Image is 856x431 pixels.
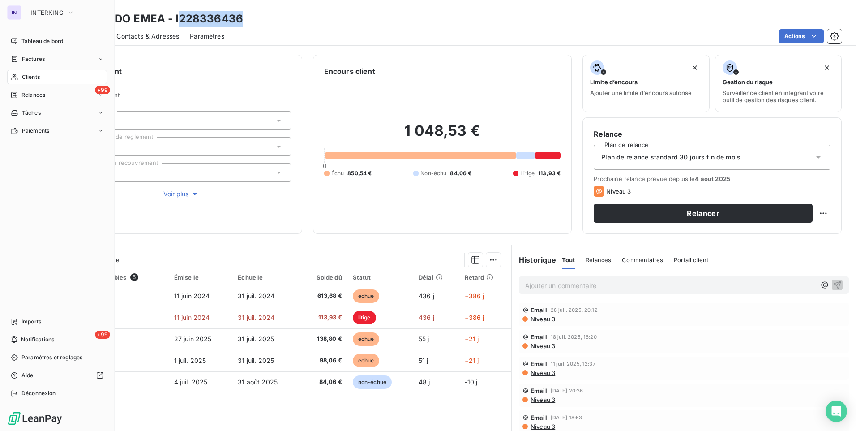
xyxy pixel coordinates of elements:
span: 436 j [419,292,434,300]
span: [DATE] 18:53 [551,415,582,420]
a: Paiements [7,124,107,138]
span: 113,93 € [304,313,342,322]
span: Propriétés Client [72,91,291,104]
span: échue [353,289,380,303]
span: Clients [22,73,40,81]
button: Actions [779,29,824,43]
span: 27 juin 2025 [174,335,212,343]
div: Solde dû [304,274,342,281]
span: 28 juil. 2025, 20:12 [551,307,598,313]
button: Limite d’encoursAjouter une limite d’encours autorisé [582,55,709,112]
h3: SHISEIDO EMEA - I228336436 [79,11,243,27]
span: Voir plus [163,190,199,198]
div: Statut [353,274,408,281]
span: +386 j [465,292,484,300]
span: Limite d’encours [590,78,638,86]
span: 84,06 € [304,378,342,387]
span: Paramètres [190,32,224,41]
span: non-échue [353,375,392,389]
span: 11 juin 2024 [174,292,210,300]
span: Factures [22,55,45,63]
span: Paiements [22,127,49,135]
span: Niveau 3 [530,423,555,430]
span: 4 août 2025 [695,175,730,182]
div: Retard [465,274,506,281]
span: Déconnexion [21,389,56,397]
span: Email [531,360,547,367]
span: Niveau 3 [530,369,555,376]
img: Logo LeanPay [7,411,63,426]
button: Relancer [594,204,813,223]
span: 0 [323,162,326,169]
span: Notifications [21,336,54,344]
span: +99 [95,86,110,94]
span: 31 juil. 2024 [238,292,274,300]
span: Prochaine relance prévue depuis le [594,175,830,182]
a: +99Relances [7,88,107,102]
span: 5 [130,273,138,281]
span: Tâches [22,109,41,117]
span: +99 [95,331,110,339]
span: +386 j [465,314,484,321]
a: Paramètres et réglages [7,350,107,365]
span: échue [353,354,380,367]
span: Relances [586,256,611,263]
span: -10 j [465,378,478,386]
span: échue [353,332,380,346]
span: 1 juil. 2025 [174,357,206,364]
span: 55 j [419,335,429,343]
span: [DATE] 20:36 [551,388,583,393]
h2: 1 048,53 € [324,122,561,149]
div: Pièces comptables [71,273,163,281]
a: Aide [7,368,107,383]
span: Échu [331,169,344,177]
span: Niveau 3 [530,315,555,323]
span: +21 j [465,357,479,364]
span: Tableau de bord [21,37,63,45]
span: 11 juil. 2025, 12:37 [551,361,595,366]
button: Gestion du risqueSurveiller ce client en intégrant votre outil de gestion des risques client. [715,55,842,112]
h6: Historique [512,254,556,265]
span: 31 juil. 2024 [238,314,274,321]
span: 613,68 € [304,292,342,301]
span: INTERKING [30,9,64,16]
span: Email [531,414,547,421]
h6: Informations client [54,66,291,77]
span: Imports [21,318,41,326]
span: Litige [520,169,535,177]
div: IN [7,5,21,20]
div: Open Intercom Messenger [826,401,847,422]
span: Tout [562,256,575,263]
span: 31 juil. 2025 [238,335,274,343]
span: 51 j [419,357,428,364]
div: Émise le [174,274,227,281]
span: 850,54 € [347,169,372,177]
span: Relances [21,91,45,99]
span: 18 juil. 2025, 16:20 [551,334,597,340]
span: litige [353,311,376,324]
span: Gestion du risque [723,78,773,86]
span: 436 j [419,314,434,321]
span: Paramètres et réglages [21,353,82,362]
span: 113,93 € [538,169,561,177]
span: Email [531,387,547,394]
span: Niveau 3 [530,342,555,349]
a: Factures [7,52,107,66]
a: Tâches [7,106,107,120]
button: Voir plus [72,189,291,199]
h6: Relance [594,129,830,139]
div: Délai [419,274,454,281]
span: 31 juil. 2025 [238,357,274,364]
span: 84,06 € [450,169,471,177]
h6: Encours client [324,66,375,77]
span: Commentaires [622,256,663,263]
span: Portail client [674,256,708,263]
a: Clients [7,70,107,84]
span: Ajouter une limite d’encours autorisé [590,89,692,96]
span: 98,06 € [304,356,342,365]
a: Imports [7,315,107,329]
span: 138,80 € [304,335,342,344]
span: Surveiller ce client en intégrant votre outil de gestion des risques client. [723,89,834,103]
a: Tableau de bord [7,34,107,48]
span: +21 j [465,335,479,343]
